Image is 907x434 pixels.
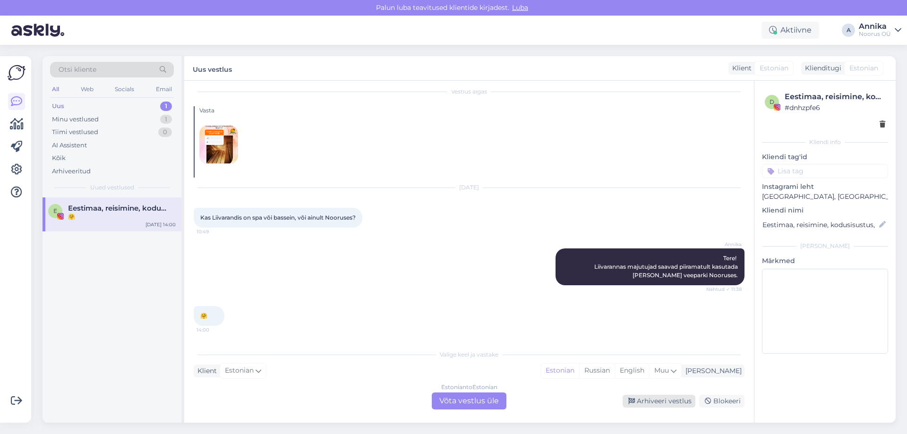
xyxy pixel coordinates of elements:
span: Uued vestlused [90,183,134,192]
div: [DATE] 14:00 [145,221,176,228]
div: Minu vestlused [52,115,99,124]
div: [DATE] [194,183,744,192]
div: Arhiveeritud [52,167,91,176]
div: Eestimaa, reisimine, kodusisustus, kaunid paigad ja muu... [785,91,885,102]
div: Klienditugi [801,63,841,73]
div: Socials [113,83,136,95]
div: A [842,24,855,37]
span: E [53,207,57,214]
span: Otsi kliente [59,65,96,75]
span: 🤗 [200,312,207,319]
div: Russian [579,364,615,378]
div: Web [79,83,95,95]
p: Kliendi tag'id [762,152,888,162]
input: Lisa nimi [762,220,877,230]
span: Annika [706,241,742,248]
p: Instagrami leht [762,182,888,192]
p: [GEOGRAPHIC_DATA], [GEOGRAPHIC_DATA] [762,192,888,202]
div: Annika [859,23,891,30]
div: Vestlus algas [194,87,744,96]
span: Luba [509,3,531,12]
div: [PERSON_NAME] [682,366,742,376]
div: Aktiivne [762,22,819,39]
span: Tere! Liivarannas majutujad saavad piiramatult kasutada [PERSON_NAME] veeparki Nooruses. [594,255,739,279]
label: Uus vestlus [193,62,232,75]
div: Uus [52,102,64,111]
span: Nähtud ✓ 11:38 [706,286,742,293]
div: Estonian [541,364,579,378]
div: 1 [160,115,172,124]
div: Email [154,83,174,95]
span: 10:49 [197,228,232,235]
input: Lisa tag [762,164,888,178]
span: Kas Liivarandis on spa või bassein, või ainult Nooruses? [200,214,356,221]
div: # dnhzpfe6 [785,102,885,113]
div: English [615,364,649,378]
div: Noorus OÜ [859,30,891,38]
div: Estonian to Estonian [441,383,497,391]
div: Blokeeri [699,395,744,408]
p: Kliendi nimi [762,205,888,215]
span: Muu [654,366,669,374]
div: 1 [160,102,172,111]
div: Arhiveeri vestlus [623,395,695,408]
span: Estonian [760,63,788,73]
div: Valige keel ja vastake [194,350,744,359]
div: Võta vestlus üle [432,392,506,409]
div: Kõik [52,153,66,163]
div: Vasta [199,106,744,115]
span: 14:00 [197,326,232,333]
a: AnnikaNoorus OÜ [859,23,901,38]
span: Estonian [849,63,878,73]
div: AI Assistent [52,141,87,150]
div: 🤗 [68,213,176,221]
span: Estonian [225,366,254,376]
div: Klient [728,63,752,73]
div: [PERSON_NAME] [762,242,888,250]
div: Kliendi info [762,138,888,146]
div: 0 [158,128,172,137]
div: Klient [194,366,217,376]
p: Märkmed [762,256,888,266]
div: All [50,83,61,95]
img: attachment [200,126,238,163]
div: Tiimi vestlused [52,128,98,137]
img: Askly Logo [8,64,26,82]
span: Eestimaa, reisimine, kodusisustus, kaunid paigad ja muu... [68,204,166,213]
span: d [770,98,774,105]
